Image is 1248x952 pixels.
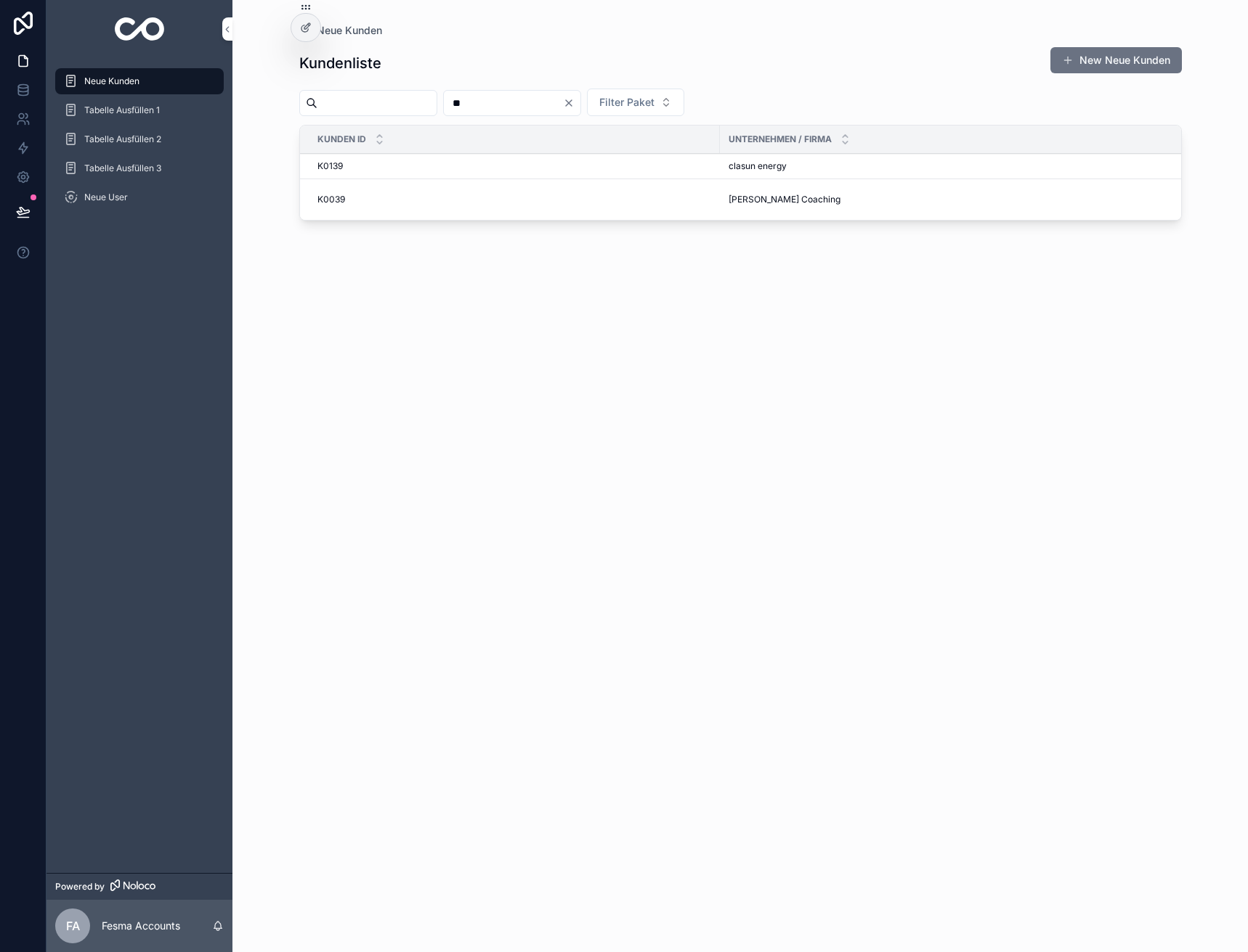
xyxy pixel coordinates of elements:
a: Tabelle Ausfüllen 3 [55,155,224,181]
span: Powered by [55,881,105,892]
a: clasun energy [729,160,1195,172]
span: [PERSON_NAME] Coaching [729,194,840,205]
span: FA [66,917,80,935]
a: [PERSON_NAME] Coaching [729,194,1195,205]
span: Tabelle Ausfüllen 2 [84,134,161,145]
a: Tabelle Ausfüllen 1 [55,97,224,123]
span: Filter Paket [599,95,655,110]
span: clasun energy [729,160,787,172]
a: Neue User [55,184,224,210]
button: Clear [563,97,580,109]
div: scrollable content [46,58,232,229]
span: Neue User [84,192,128,203]
h1: Kundenliste [299,53,381,73]
span: K0139 [317,160,343,172]
a: Neue Kunden [55,68,224,94]
button: Select Button [587,89,684,116]
p: Fesma Accounts [102,919,180,933]
a: Powered by [46,873,232,900]
img: App logo [115,17,165,41]
a: K0139 [317,160,711,172]
a: Neue Kunden [299,23,382,38]
a: Tabelle Ausfüllen 2 [55,126,224,152]
span: Tabelle Ausfüllen 1 [84,104,160,116]
span: K0039 [317,194,345,205]
span: Tabelle Ausfüllen 3 [84,163,161,174]
button: New Neue Kunden [1050,47,1182,73]
span: Kunden ID [317,134,366,145]
span: Neue Kunden [317,23,382,38]
span: Unternehmen / Firma [729,134,832,145]
a: K0039 [317,194,711,205]
span: Neue Kunden [84,75,139,87]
